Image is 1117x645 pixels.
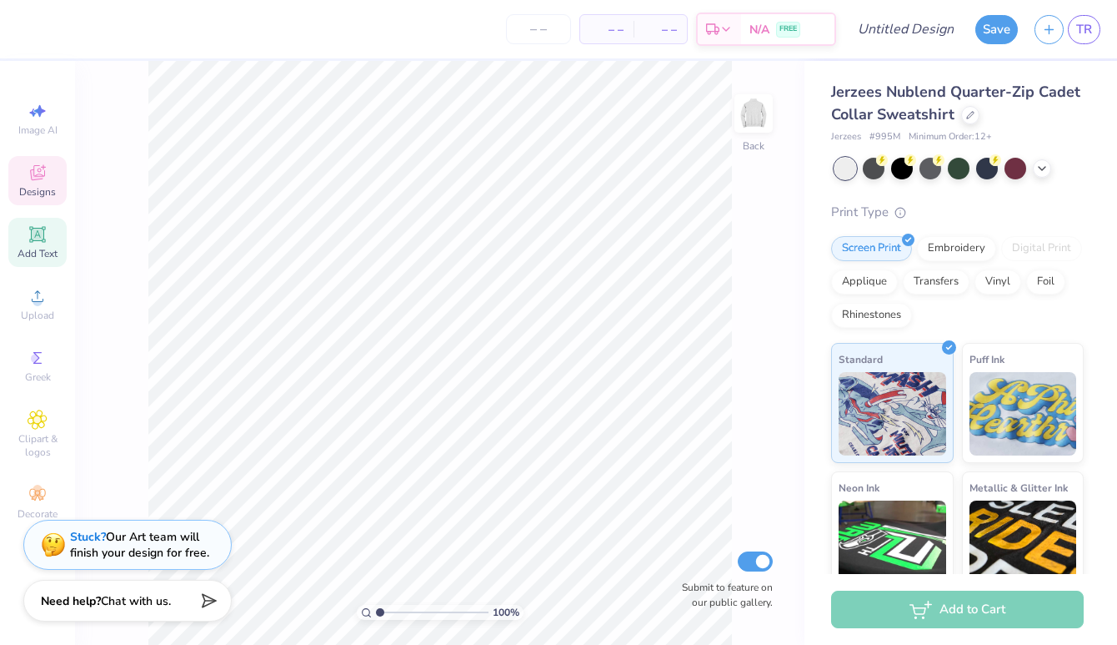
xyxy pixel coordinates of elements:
span: Clipart & logos [8,432,67,459]
span: Minimum Order: 12 + [909,130,992,144]
div: Applique [831,270,898,295]
span: Image AI [18,123,58,137]
div: Our Art team will finish your design for free. [70,529,209,561]
span: Standard [839,350,883,368]
img: Back [737,97,770,130]
span: Decorate [18,507,58,521]
span: Chat with us. [101,593,171,609]
span: Jerzees Nublend Quarter-Zip Cadet Collar Sweatshirt [831,82,1080,124]
span: Add Text [18,247,58,260]
strong: Stuck? [70,529,106,545]
img: Metallic & Glitter Ink [969,501,1077,584]
span: N/A [749,21,769,38]
span: Upload [21,309,54,322]
span: Neon Ink [839,479,879,496]
input: – – [506,14,571,44]
button: Save [975,15,1018,44]
span: – – [644,21,677,38]
strong: Need help? [41,593,101,609]
span: Jerzees [831,130,861,144]
div: Foil [1026,270,1065,295]
span: 100 % [493,605,519,620]
div: Print Type [831,203,1084,222]
span: # 995M [869,130,900,144]
label: Submit to feature on our public gallery. [673,580,773,610]
div: Back [743,139,764,154]
input: Untitled Design [844,13,967,46]
span: Designs [19,185,56,199]
span: TR [1076,20,1092,39]
span: Puff Ink [969,350,1004,368]
img: Puff Ink [969,372,1077,456]
div: Screen Print [831,236,912,261]
div: Embroidery [917,236,996,261]
div: Transfers [903,270,969,295]
a: TR [1068,15,1100,44]
img: Standard [839,372,946,456]
span: – – [590,21,624,38]
img: Neon Ink [839,501,946,584]
div: Rhinestones [831,303,912,328]
span: FREE [779,23,797,35]
span: Metallic & Glitter Ink [969,479,1068,496]
div: Digital Print [1001,236,1082,261]
span: Greek [25,370,51,384]
div: Vinyl [974,270,1021,295]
